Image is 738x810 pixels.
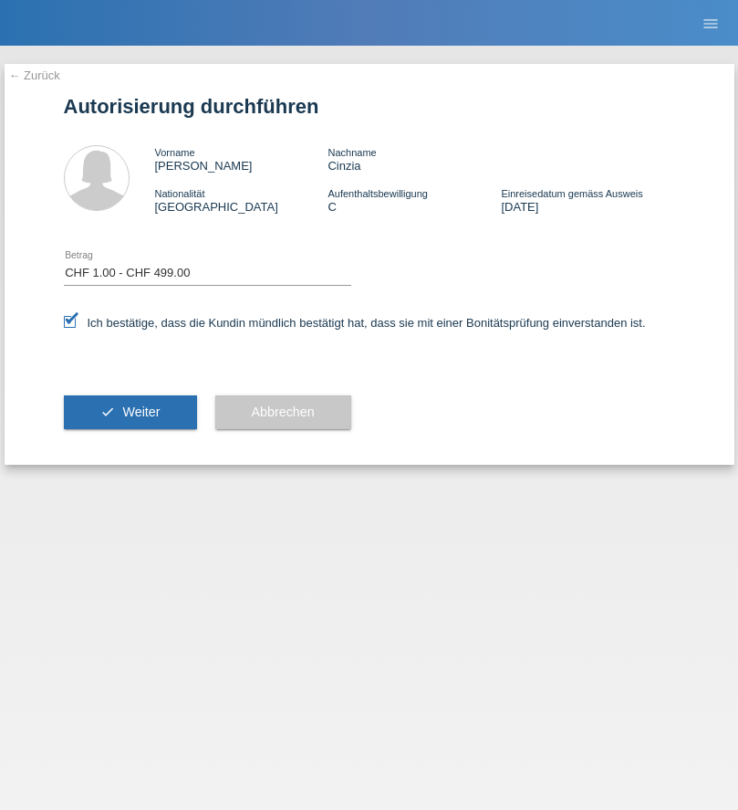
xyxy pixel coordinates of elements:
i: check [100,405,115,419]
div: Cinzia [327,145,501,173]
div: [GEOGRAPHIC_DATA] [155,186,328,214]
span: Abbrechen [252,405,315,419]
button: Abbrechen [215,395,351,430]
span: Aufenthaltsbewilligung [327,188,427,199]
div: [DATE] [501,186,674,214]
a: menu [692,17,729,28]
label: Ich bestätige, dass die Kundin mündlich bestätigt hat, dass sie mit einer Bonitätsprüfung einvers... [64,316,646,330]
a: ← Zurück [9,68,60,82]
span: Weiter [122,405,160,419]
div: [PERSON_NAME] [155,145,328,173]
span: Einreisedatum gemäss Ausweis [501,188,642,199]
span: Vorname [155,147,195,158]
button: check Weiter [64,395,197,430]
span: Nationalität [155,188,205,199]
span: Nachname [327,147,376,158]
h1: Autorisierung durchführen [64,95,675,118]
i: menu [702,15,720,33]
div: C [327,186,501,214]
